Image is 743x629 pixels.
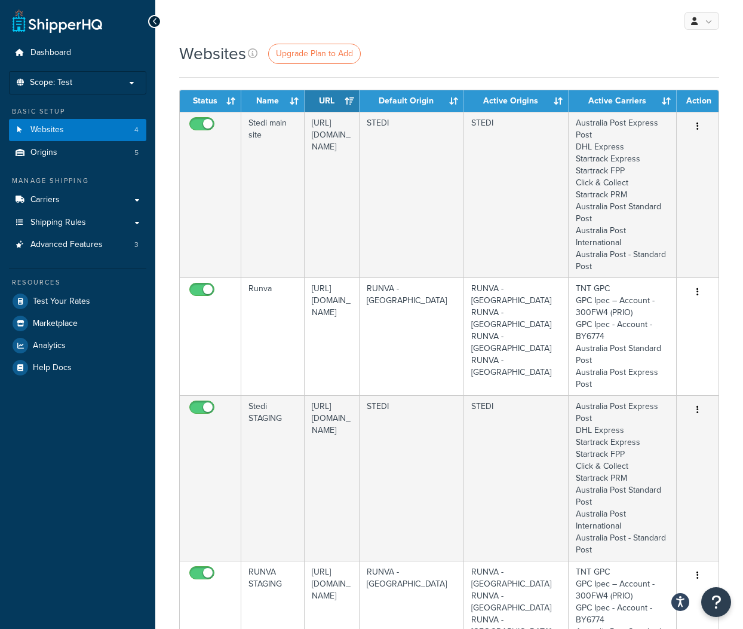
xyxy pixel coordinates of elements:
[9,142,146,164] a: Origins 5
[9,189,146,211] a: Carriers
[9,313,146,334] a: Marketplace
[33,341,66,351] span: Analytics
[9,357,146,378] a: Help Docs
[241,112,305,277] td: Stedi main site
[268,44,361,64] a: Upgrade Plan to Add
[360,90,464,112] th: Default Origin: activate to sort column ascending
[677,90,719,112] th: Action
[30,218,86,228] span: Shipping Rules
[30,78,72,88] span: Scope: Test
[9,212,146,234] a: Shipping Rules
[9,234,146,256] li: Advanced Features
[9,142,146,164] li: Origins
[569,277,677,395] td: TNT GPC GPC Ipec – Account - 300FW4 (PRIO) GPC Ipec - Account - BY6774 Australia Post Standard Po...
[134,148,139,158] span: 5
[30,195,60,205] span: Carriers
[9,291,146,312] a: Test Your Rates
[33,319,78,329] span: Marketplace
[360,112,464,277] td: STEDI
[360,395,464,561] td: STEDI
[569,90,677,112] th: Active Carriers: activate to sort column ascending
[464,395,569,561] td: STEDI
[701,587,731,617] button: Open Resource Center
[464,277,569,395] td: RUNVA - [GEOGRAPHIC_DATA] RUNVA - [GEOGRAPHIC_DATA] RUNVA - [GEOGRAPHIC_DATA] RUNVA - [GEOGRAPHIC...
[13,9,102,33] a: ShipperHQ Home
[180,90,241,112] th: Status: activate to sort column ascending
[9,119,146,141] li: Websites
[305,395,360,561] td: [URL][DOMAIN_NAME]
[33,297,90,307] span: Test Your Rates
[569,112,677,277] td: Australia Post Express Post DHL Express Startrack Express Startrack FPP Click & Collect Startrack...
[241,395,305,561] td: Stedi STAGING
[9,277,146,288] div: Resources
[9,106,146,117] div: Basic Setup
[33,363,72,373] span: Help Docs
[134,240,139,250] span: 3
[305,277,360,395] td: [URL][DOMAIN_NAME]
[9,119,146,141] a: Websites 4
[9,335,146,356] a: Analytics
[30,48,71,58] span: Dashboard
[134,125,139,135] span: 4
[30,240,103,250] span: Advanced Features
[464,90,569,112] th: Active Origins: activate to sort column ascending
[30,125,64,135] span: Websites
[241,90,305,112] th: Name: activate to sort column ascending
[464,112,569,277] td: STEDI
[30,148,57,158] span: Origins
[9,176,146,186] div: Manage Shipping
[276,47,353,60] span: Upgrade Plan to Add
[9,42,146,64] a: Dashboard
[305,90,360,112] th: URL: activate to sort column ascending
[569,395,677,561] td: Australia Post Express Post DHL Express Startrack Express Startrack FPP Click & Collect Startrack...
[179,42,246,65] h1: Websites
[360,277,464,395] td: RUNVA - [GEOGRAPHIC_DATA]
[241,277,305,395] td: Runva
[305,112,360,277] td: [URL][DOMAIN_NAME]
[9,234,146,256] a: Advanced Features 3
